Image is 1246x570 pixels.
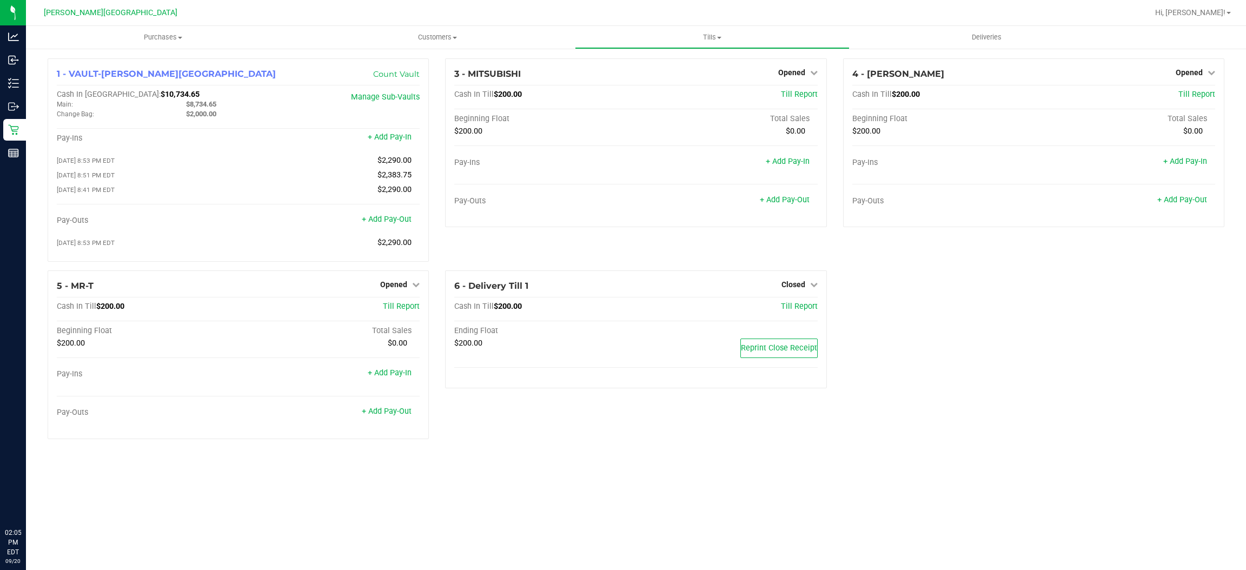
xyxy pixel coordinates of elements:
[57,339,85,348] span: $200.00
[957,32,1016,42] span: Deliveries
[852,127,880,136] span: $200.00
[8,101,19,112] inline-svg: Outbound
[238,326,420,336] div: Total Sales
[57,216,238,226] div: Pay-Outs
[368,368,412,377] a: + Add Pay-In
[766,157,810,166] a: + Add Pay-In
[781,280,805,289] span: Closed
[5,557,21,565] p: 09/20
[1163,157,1207,166] a: + Add Pay-In
[368,132,412,142] a: + Add Pay-In
[383,302,420,311] a: Till Report
[373,69,420,79] a: Count Vault
[741,343,817,353] span: Reprint Close Receipt
[740,339,818,358] button: Reprint Close Receipt
[8,148,19,158] inline-svg: Reports
[388,339,407,348] span: $0.00
[1157,195,1207,204] a: + Add Pay-Out
[186,110,216,118] span: $2,000.00
[494,90,522,99] span: $200.00
[26,32,301,42] span: Purchases
[186,100,216,108] span: $8,734.65
[454,196,636,206] div: Pay-Outs
[57,186,115,194] span: [DATE] 8:41 PM EDT
[301,26,575,49] a: Customers
[57,69,276,79] span: 1 - VAULT-[PERSON_NAME][GEOGRAPHIC_DATA]
[494,302,522,311] span: $200.00
[1178,90,1215,99] a: Till Report
[362,407,412,416] a: + Add Pay-Out
[351,92,420,102] a: Manage Sub-Vaults
[1033,114,1215,124] div: Total Sales
[454,114,636,124] div: Beginning Float
[1176,68,1203,77] span: Opened
[11,483,43,516] iframe: Resource center
[8,124,19,135] inline-svg: Retail
[362,215,412,224] a: + Add Pay-Out
[57,171,115,179] span: [DATE] 8:51 PM EDT
[32,482,45,495] iframe: Resource center unread badge
[454,281,528,291] span: 6 - Delivery Till 1
[575,32,849,42] span: Tills
[5,528,21,557] p: 02:05 PM EDT
[377,185,412,194] span: $2,290.00
[57,110,94,118] span: Change Bag:
[57,134,238,143] div: Pay-Ins
[57,239,115,247] span: [DATE] 8:53 PM EDT
[454,302,494,311] span: Cash In Till
[377,170,412,180] span: $2,383.75
[575,26,850,49] a: Tills
[850,26,1124,49] a: Deliveries
[8,55,19,65] inline-svg: Inbound
[454,339,482,348] span: $200.00
[57,408,238,417] div: Pay-Outs
[380,280,407,289] span: Opened
[57,302,96,311] span: Cash In Till
[454,127,482,136] span: $200.00
[852,196,1034,206] div: Pay-Outs
[44,8,177,17] span: [PERSON_NAME][GEOGRAPHIC_DATA]
[852,158,1034,168] div: Pay-Ins
[454,69,521,79] span: 3 - MITSUBISHI
[161,90,200,99] span: $10,734.65
[852,69,944,79] span: 4 - [PERSON_NAME]
[26,26,301,49] a: Purchases
[852,114,1034,124] div: Beginning Float
[852,90,892,99] span: Cash In Till
[1183,127,1203,136] span: $0.00
[892,90,920,99] span: $200.00
[454,90,494,99] span: Cash In Till
[781,90,818,99] a: Till Report
[781,302,818,311] a: Till Report
[8,78,19,89] inline-svg: Inventory
[57,101,73,108] span: Main:
[377,156,412,165] span: $2,290.00
[454,158,636,168] div: Pay-Ins
[454,326,636,336] div: Ending Float
[57,157,115,164] span: [DATE] 8:53 PM EDT
[8,31,19,42] inline-svg: Analytics
[786,127,805,136] span: $0.00
[57,326,238,336] div: Beginning Float
[1155,8,1225,17] span: Hi, [PERSON_NAME]!
[57,90,161,99] span: Cash In [GEOGRAPHIC_DATA]:
[301,32,575,42] span: Customers
[57,281,94,291] span: 5 - MR-T
[57,369,238,379] div: Pay-Ins
[96,302,124,311] span: $200.00
[760,195,810,204] a: + Add Pay-Out
[778,68,805,77] span: Opened
[377,238,412,247] span: $2,290.00
[636,114,818,124] div: Total Sales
